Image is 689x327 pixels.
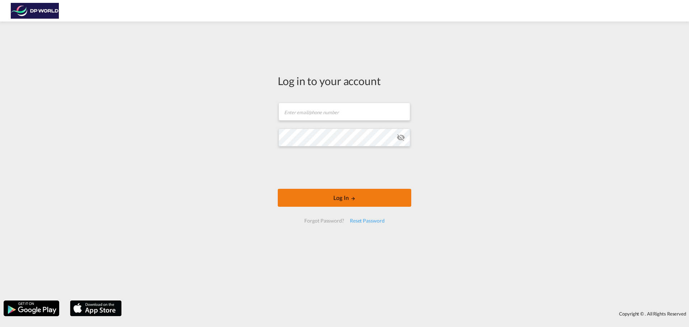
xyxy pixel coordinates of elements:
iframe: reCAPTCHA [290,154,399,182]
img: c08ca190194411f088ed0f3ba295208c.png [11,3,59,19]
input: Enter email/phone number [278,103,410,121]
img: apple.png [69,300,122,317]
div: Forgot Password? [301,214,347,227]
div: Copyright © . All Rights Reserved [125,308,689,320]
md-icon: icon-eye-off [397,133,405,142]
div: Log in to your account [278,73,411,88]
div: Reset Password [347,214,388,227]
img: google.png [3,300,60,317]
button: LOGIN [278,189,411,207]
